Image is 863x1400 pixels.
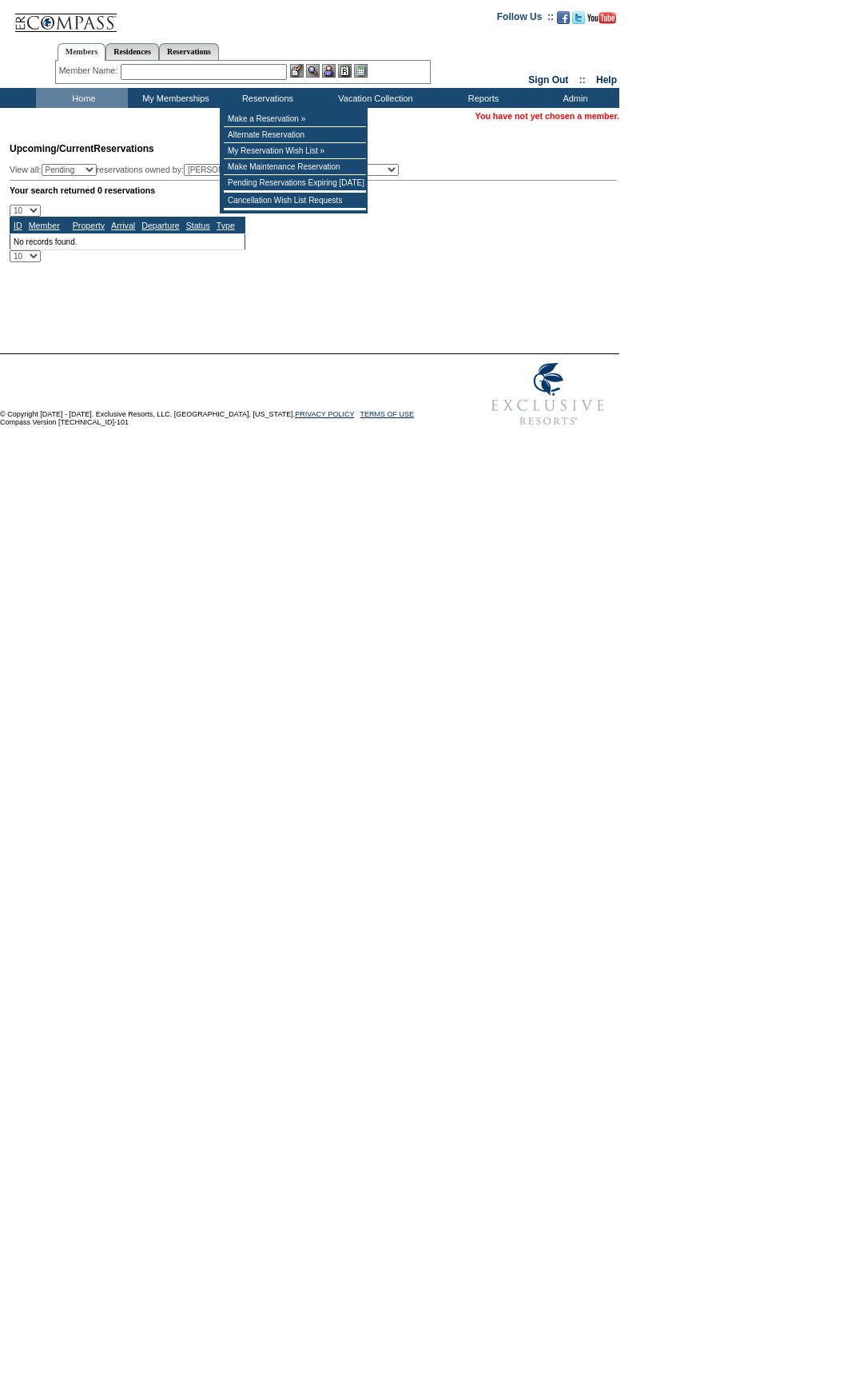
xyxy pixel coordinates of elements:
[10,233,245,249] td: No records found.
[58,43,106,61] a: Members
[476,354,619,434] img: Exclusive Resorts
[338,64,352,78] img: Reservations
[105,43,159,60] a: Residences
[10,164,406,176] div: View all: reservations owned by:
[224,159,366,175] td: Make Maintenance Reservation
[141,221,179,230] a: Departure
[527,88,619,108] td: Admin
[579,74,586,86] span: ::
[306,64,320,78] img: View
[10,143,93,154] span: Upcoming/Current
[128,88,220,108] td: My Memberships
[572,16,585,26] a: Follow us on Twitter
[224,111,366,127] td: Make a Reservation »
[36,88,128,108] td: Home
[73,221,105,230] a: Property
[312,88,435,108] td: Vacation Collection
[528,74,568,86] a: Sign Out
[186,221,210,230] a: Status
[220,88,312,108] td: Reservations
[10,143,154,154] span: Reservations
[435,88,527,108] td: Reports
[29,221,60,230] a: Member
[572,11,585,24] img: Follow us on Twitter
[475,111,619,121] span: You have not yet chosen a member.
[322,64,336,78] img: Impersonate
[587,12,616,24] img: Subscribe to our YouTube Channel
[59,64,121,78] div: Member Name:
[159,43,219,60] a: Reservations
[224,143,366,159] td: My Reservation Wish List »
[111,221,135,230] a: Arrival
[10,185,617,195] div: Your search returned 0 reservations
[224,193,366,209] td: Cancellation Wish List Requests
[557,11,570,24] img: Become our fan on Facebook
[217,221,235,230] a: Type
[354,64,368,78] img: b_calculator.gif
[497,10,554,29] td: Follow Us ::
[557,16,570,26] a: Become our fan on Facebook
[14,221,22,230] a: ID
[596,74,617,86] a: Help
[587,16,616,26] a: Subscribe to our YouTube Channel
[224,175,366,191] td: Pending Reservations Expiring [DATE]
[290,64,304,78] img: b_edit.gif
[224,127,366,143] td: Alternate Reservation
[295,410,354,418] a: PRIVACY POLICY
[360,410,415,418] a: TERMS OF USE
